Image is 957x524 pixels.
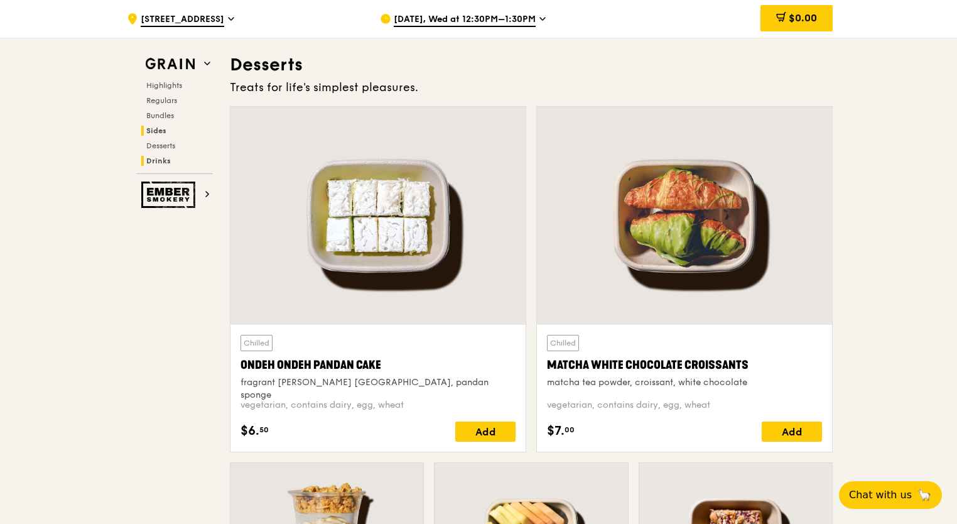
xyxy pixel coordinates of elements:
span: Regulars [146,96,177,105]
span: Bundles [146,111,174,120]
h3: Desserts [230,53,833,76]
div: Ondeh Ondeh Pandan Cake [241,356,516,374]
span: 00 [565,425,575,435]
img: Ember Smokery web logo [141,182,199,208]
span: Highlights [146,81,182,90]
span: [DATE], Wed at 12:30PM–1:30PM [394,13,536,27]
span: Desserts [146,141,175,150]
span: Drinks [146,156,171,165]
button: Chat with us🦙 [839,481,942,509]
div: Chilled [547,335,579,351]
span: $0.00 [789,12,817,24]
span: $6. [241,422,259,440]
div: Treats for life's simplest pleasures. [230,79,833,96]
span: [STREET_ADDRESS] [141,13,224,27]
span: $7. [547,422,565,440]
span: Sides [146,126,166,135]
div: Matcha White Chocolate Croissants [547,356,822,374]
div: vegetarian, contains dairy, egg, wheat [241,399,516,412]
div: Add [455,422,516,442]
img: Grain web logo [141,53,199,75]
div: Add [762,422,822,442]
span: Chat with us [849,488,912,503]
div: Chilled [241,335,273,351]
div: fragrant [PERSON_NAME] [GEOGRAPHIC_DATA], pandan sponge [241,376,516,401]
div: vegetarian, contains dairy, egg, wheat [547,399,822,412]
span: 🦙 [917,488,932,503]
div: matcha tea powder, croissant, white chocolate [547,376,822,389]
span: 50 [259,425,269,435]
